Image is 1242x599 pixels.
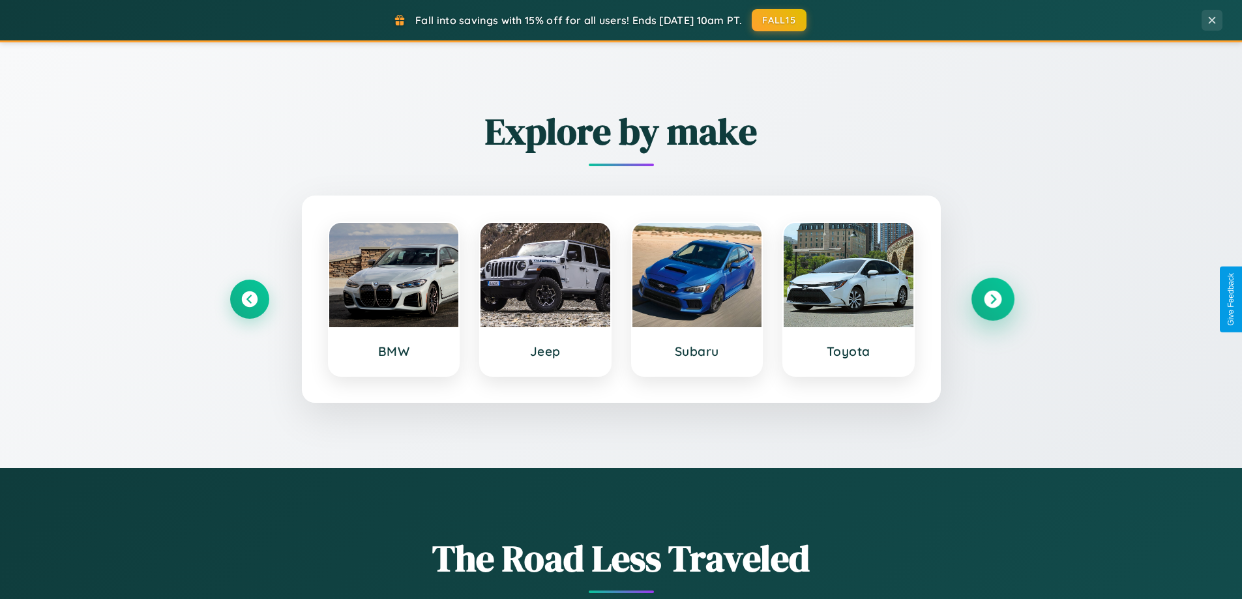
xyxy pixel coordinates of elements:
[230,106,1013,156] h2: Explore by make
[797,343,900,359] h3: Toyota
[230,533,1013,583] h1: The Road Less Traveled
[752,9,806,31] button: FALL15
[645,343,749,359] h3: Subaru
[494,343,597,359] h3: Jeep
[415,14,742,27] span: Fall into savings with 15% off for all users! Ends [DATE] 10am PT.
[1226,273,1235,326] div: Give Feedback
[342,343,446,359] h3: BMW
